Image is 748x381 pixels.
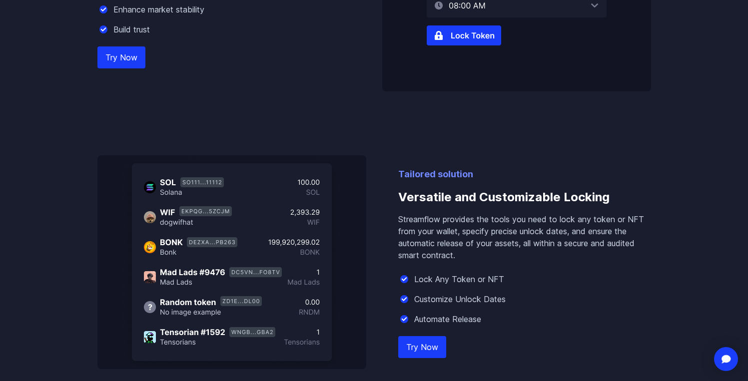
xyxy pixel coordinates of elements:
p: Enhance market stability [113,3,204,15]
h3: Versatile and Customizable Locking [398,181,651,213]
img: Versatile and Customizable Locking [97,155,366,369]
p: Customize Unlock Dates [414,293,506,305]
a: Try Now [398,336,446,358]
p: Lock Any Token or NFT [414,273,504,285]
p: Streamflow provides the tools you need to lock any token or NFT from your wallet, specify precise... [398,213,651,261]
p: Tailored solution [398,167,651,181]
p: Automate Release [414,313,481,325]
div: Open Intercom Messenger [714,347,738,371]
a: Try Now [97,46,145,68]
p: Build trust [113,23,150,35]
